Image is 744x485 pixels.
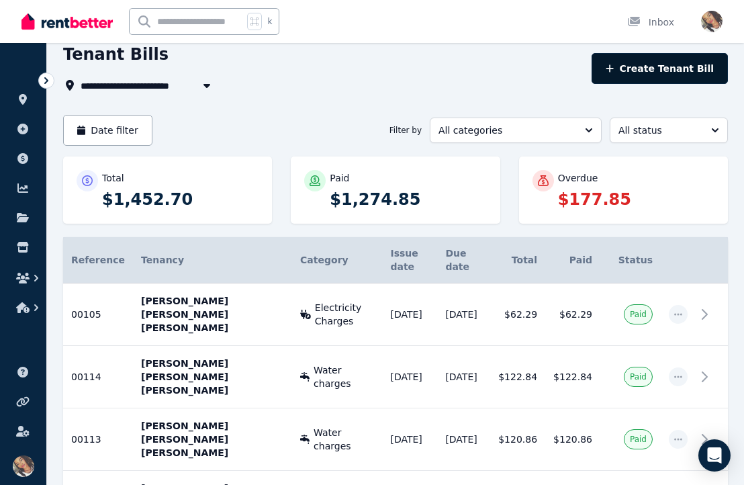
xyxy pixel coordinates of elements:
[71,309,101,320] span: 00105
[102,189,259,210] p: $1,452.70
[430,118,602,143] button: All categories
[438,124,574,137] span: All categories
[545,408,600,471] td: $120.86
[382,346,437,408] td: [DATE]
[102,171,124,185] p: Total
[698,439,731,472] div: Open Intercom Messenger
[267,16,272,27] span: k
[437,283,490,346] td: [DATE]
[141,294,284,335] p: [PERSON_NAME] [PERSON_NAME] [PERSON_NAME]
[437,237,490,283] th: Due date
[437,346,490,408] td: [DATE]
[490,346,545,408] td: $122.84
[133,237,292,283] th: Tenancy
[141,357,284,397] p: [PERSON_NAME] [PERSON_NAME] [PERSON_NAME]
[545,283,600,346] td: $62.29
[545,346,600,408] td: $122.84
[490,408,545,471] td: $120.86
[13,455,34,477] img: kabondozoe@gmail.com
[610,118,728,143] button: All status
[701,11,723,32] img: kabondozoe@gmail.com
[630,434,647,445] span: Paid
[63,115,152,146] button: Date filter
[437,408,490,471] td: [DATE]
[382,237,437,283] th: Issue date
[558,189,714,210] p: $177.85
[330,171,349,185] p: Paid
[630,309,647,320] span: Paid
[314,426,374,453] span: Water charges
[558,171,598,185] p: Overdue
[315,301,375,328] span: Electricity Charges
[630,371,647,382] span: Paid
[592,53,728,84] button: Create Tenant Bill
[490,283,545,346] td: $62.29
[389,125,422,136] span: Filter by
[71,255,125,265] span: Reference
[330,189,486,210] p: $1,274.85
[292,237,382,283] th: Category
[21,11,113,32] img: RentBetter
[141,419,284,459] p: [PERSON_NAME] [PERSON_NAME] [PERSON_NAME]
[314,363,374,390] span: Water charges
[627,15,674,29] div: Inbox
[382,283,437,346] td: [DATE]
[600,237,661,283] th: Status
[618,124,700,137] span: All status
[71,371,101,382] span: 00114
[382,408,437,471] td: [DATE]
[490,237,545,283] th: Total
[63,44,169,65] h1: Tenant Bills
[71,434,101,445] span: 00113
[545,237,600,283] th: Paid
